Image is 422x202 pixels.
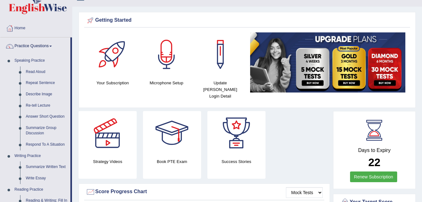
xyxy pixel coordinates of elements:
[23,122,70,139] a: Summarize Group Discussion
[0,37,70,53] a: Practice Questions
[196,80,244,99] h4: Update [PERSON_NAME] Login Detail
[12,150,70,162] a: Writing Practice
[23,173,70,184] a: Write Essay
[23,77,70,89] a: Repeat Sentence
[0,20,72,35] a: Home
[350,171,397,182] a: Renew Subscription
[86,187,323,197] div: Score Progress Chart
[143,158,201,165] h4: Book PTE Exam
[143,80,190,86] h4: Microphone Setup
[23,66,70,78] a: Read Aloud
[23,100,70,111] a: Re-tell Lecture
[89,80,136,86] h4: Your Subscription
[12,184,70,195] a: Reading Practice
[23,161,70,173] a: Summarize Written Text
[207,158,266,165] h4: Success Stories
[368,156,381,168] b: 22
[250,32,405,93] img: small5.jpg
[340,148,408,153] h4: Days to Expiry
[86,16,408,25] div: Getting Started
[23,89,70,100] a: Describe Image
[12,55,70,66] a: Speaking Practice
[79,158,137,165] h4: Strategy Videos
[23,111,70,122] a: Answer Short Question
[23,139,70,150] a: Respond To A Situation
